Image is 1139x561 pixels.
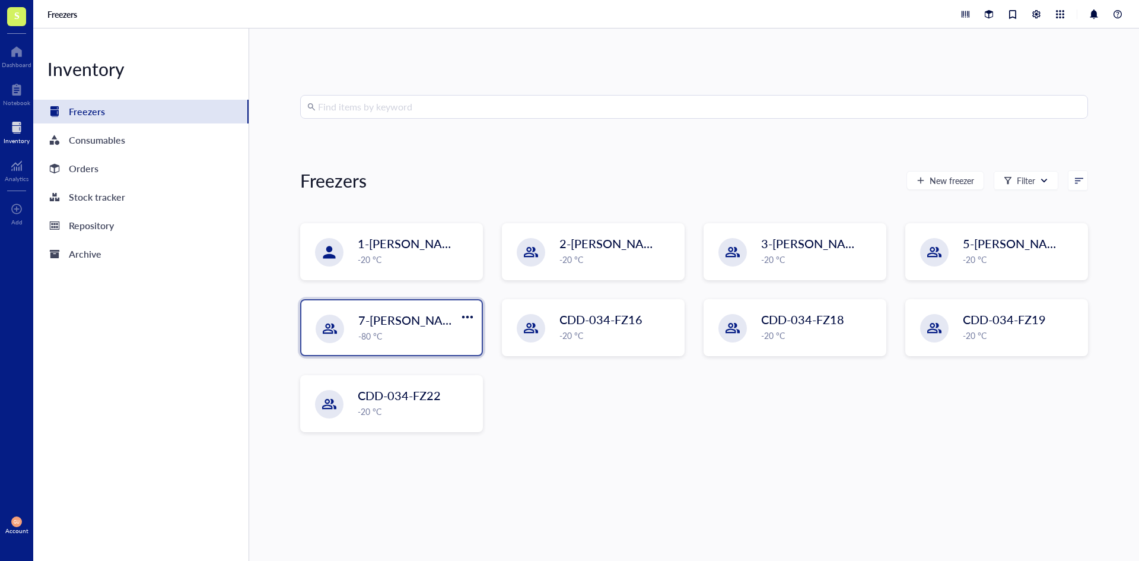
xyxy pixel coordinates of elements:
[3,99,30,106] div: Notebook
[69,189,125,205] div: Stock tracker
[761,311,844,328] span: CDD-034-FZ18
[963,329,1080,342] div: -20 °C
[47,9,79,20] a: Freezers
[2,61,31,68] div: Dashboard
[559,235,666,252] span: 2-[PERSON_NAME]
[3,80,30,106] a: Notebook
[963,235,1069,252] span: 5-[PERSON_NAME]
[14,8,20,23] span: S
[358,312,464,328] span: 7-[PERSON_NAME]
[33,128,249,152] a: Consumables
[300,169,367,192] div: Freezers
[69,160,98,177] div: Orders
[761,253,879,266] div: -20 °C
[963,253,1080,266] div: -20 °C
[33,57,249,81] div: Inventory
[14,519,19,524] span: GU
[69,132,125,148] div: Consumables
[358,329,475,343] div: -80 °C
[906,171,984,190] button: New freezer
[33,242,249,266] a: Archive
[5,175,28,182] div: Analytics
[69,217,114,234] div: Repository
[33,157,249,180] a: Orders
[559,329,677,342] div: -20 °C
[930,176,974,185] span: New freezer
[33,214,249,237] a: Repository
[358,253,475,266] div: -20 °C
[69,246,101,262] div: Archive
[33,185,249,209] a: Stock tracker
[4,118,30,144] a: Inventory
[69,103,105,120] div: Freezers
[559,311,642,328] span: CDD-034-FZ16
[5,527,28,534] div: Account
[761,235,867,252] span: 3-[PERSON_NAME]
[559,253,677,266] div: -20 °C
[11,218,23,226] div: Add
[358,387,441,404] span: CDD-034-FZ22
[4,137,30,144] div: Inventory
[1017,174,1035,187] div: Filter
[358,235,464,252] span: 1-[PERSON_NAME]
[358,405,475,418] div: -20 °C
[2,42,31,68] a: Dashboard
[33,100,249,123] a: Freezers
[5,156,28,182] a: Analytics
[761,329,879,342] div: -20 °C
[963,311,1046,328] span: CDD-034-FZ19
